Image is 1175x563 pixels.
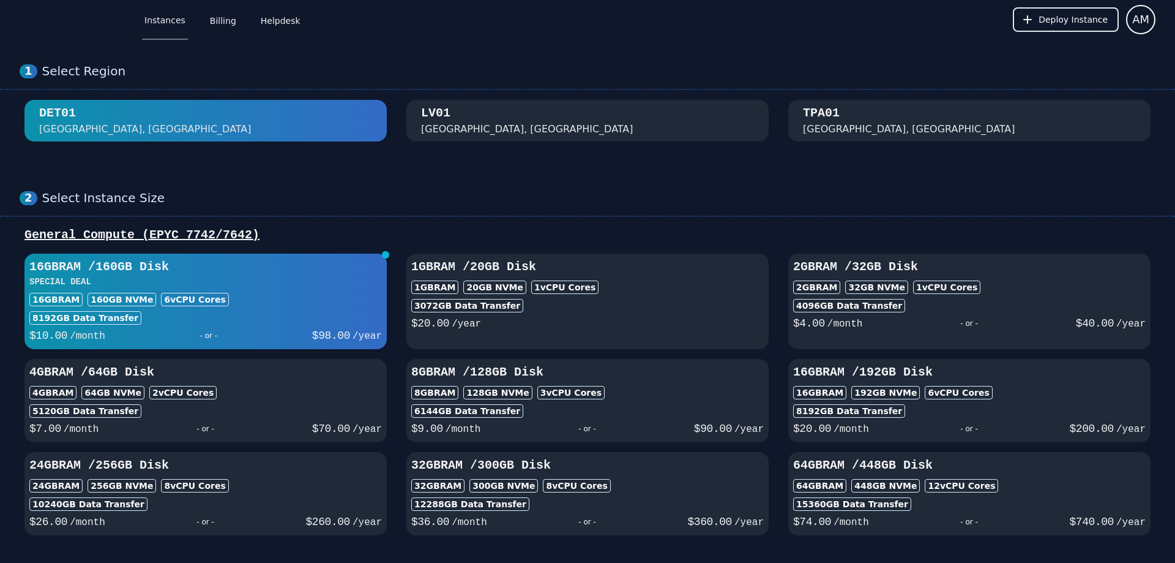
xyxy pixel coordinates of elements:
[421,105,450,122] div: LV01
[411,404,523,418] div: 6144 GB Data Transfer
[39,105,76,122] div: DET01
[20,227,1155,244] div: General Compute (EPYC 7742/7642)
[925,479,998,493] div: 12 vCPU Cores
[734,517,764,528] span: /year
[851,479,920,493] div: 448 GB NVMe
[29,364,382,381] h3: 4GB RAM / 64 GB Disk
[411,281,458,294] div: 1GB RAM
[88,293,156,306] div: 160 GB NVMe
[411,457,764,474] h3: 32GB RAM / 300 GB Disk
[925,386,992,399] div: 6 vCPU Cores
[406,452,769,535] button: 32GBRAM /300GB Disk32GBRAM300GB NVMe8vCPU Cores12288GB Data Transfer$36.00/month- or -$360.00/year
[793,317,825,330] span: $ 4.00
[411,259,764,276] h3: 1GB RAM / 20 GB Disk
[411,386,458,399] div: 8GB RAM
[913,281,980,294] div: 1 vCPU Cores
[734,424,764,435] span: /year
[105,327,312,344] div: - or -
[88,479,156,493] div: 256 GB NVMe
[411,479,464,493] div: 32GB RAM
[406,254,769,349] button: 1GBRAM /20GB Disk1GBRAM20GB NVMe1vCPU Cores3072GB Data Transfer$20.00/year
[29,457,382,474] h3: 24GB RAM / 256 GB Disk
[411,497,529,511] div: 12288 GB Data Transfer
[531,281,599,294] div: 1 vCPU Cores
[803,122,1015,137] div: [GEOGRAPHIC_DATA], [GEOGRAPHIC_DATA]
[20,64,37,78] div: 1
[411,299,523,312] div: 3072 GB Data Transfer
[70,517,105,528] span: /month
[446,424,481,435] span: /month
[793,259,1146,276] h3: 2GB RAM / 32 GB Disk
[537,386,605,399] div: 3 vCPU Cores
[1126,5,1155,34] button: User menu
[64,424,99,435] span: /month
[29,423,61,435] span: $ 7.00
[1039,13,1108,26] span: Deploy Instance
[406,100,769,142] button: LV01 [GEOGRAPHIC_DATA], [GEOGRAPHIC_DATA]
[29,276,382,288] h3: SPECIAL DEAL
[29,293,83,306] div: 16GB RAM
[793,516,831,528] span: $ 74.00
[312,330,350,342] span: $ 98.00
[1116,424,1146,435] span: /year
[24,100,387,142] button: DET01 [GEOGRAPHIC_DATA], [GEOGRAPHIC_DATA]
[24,452,387,535] button: 24GBRAM /256GB Disk24GBRAM256GB NVMe8vCPU Cores10240GB Data Transfer$26.00/month- or -$260.00/year
[421,122,633,137] div: [GEOGRAPHIC_DATA], [GEOGRAPHIC_DATA]
[793,423,831,435] span: $ 20.00
[411,317,449,330] span: $ 20.00
[161,479,228,493] div: 8 vCPU Cores
[834,424,869,435] span: /month
[543,479,610,493] div: 8 vCPU Cores
[81,386,144,399] div: 64 GB NVMe
[793,386,846,399] div: 16GB RAM
[452,517,487,528] span: /month
[788,452,1151,535] button: 64GBRAM /448GB Disk64GBRAM448GB NVMe12vCPU Cores15360GB Data Transfer$74.00/month- or -$740.00/year
[99,420,311,437] div: - or -
[306,516,350,528] span: $ 260.00
[1070,516,1114,528] span: $ 740.00
[788,359,1151,442] button: 16GBRAM /192GB Disk16GBRAM192GB NVMe6vCPU Cores8192GB Data Transfer$20.00/month- or -$200.00/year
[469,479,538,493] div: 300 GB NVMe
[793,497,911,511] div: 15360 GB Data Transfer
[1132,11,1149,28] span: AM
[105,513,306,531] div: - or -
[24,254,387,349] button: 16GBRAM /160GB DiskSPECIAL DEAL16GBRAM160GB NVMe6vCPU Cores8192GB Data Transfer$10.00/month- or -...
[29,259,382,276] h3: 16GB RAM / 160 GB Disk
[406,359,769,442] button: 8GBRAM /128GB Disk8GBRAM128GB NVMe3vCPU Cores6144GB Data Transfer$9.00/month- or -$90.00/year
[29,311,141,325] div: 8192 GB Data Transfer
[70,331,105,342] span: /month
[1116,319,1146,330] span: /year
[29,386,76,399] div: 4GB RAM
[788,254,1151,349] button: 2GBRAM /32GB Disk2GBRAM32GB NVMe1vCPU Cores4096GB Data Transfer$4.00/month- or -$40.00/year
[793,364,1146,381] h3: 16GB RAM / 192 GB Disk
[793,281,840,294] div: 2GB RAM
[463,386,532,399] div: 128 GB NVMe
[24,359,387,442] button: 4GBRAM /64GB Disk4GBRAM64GB NVMe2vCPU Cores5120GB Data Transfer$7.00/month- or -$70.00/year
[411,423,443,435] span: $ 9.00
[42,191,1155,206] div: Select Instance Size
[352,331,382,342] span: /year
[793,457,1146,474] h3: 64GB RAM / 448 GB Disk
[29,497,147,511] div: 10240 GB Data Transfer
[20,10,108,29] img: Logo
[29,479,83,493] div: 24GB RAM
[39,122,252,137] div: [GEOGRAPHIC_DATA], [GEOGRAPHIC_DATA]
[788,100,1151,142] button: TPA01 [GEOGRAPHIC_DATA], [GEOGRAPHIC_DATA]
[1013,7,1119,32] button: Deploy Instance
[851,386,920,399] div: 192 GB NVMe
[352,424,382,435] span: /year
[827,319,863,330] span: /month
[793,479,846,493] div: 64GB RAM
[29,404,141,418] div: 5120 GB Data Transfer
[793,299,905,312] div: 4096 GB Data Transfer
[463,281,526,294] div: 20 GB NVMe
[845,281,908,294] div: 32 GB NVMe
[29,330,67,342] span: $ 10.00
[869,420,1070,437] div: - or -
[694,423,732,435] span: $ 90.00
[803,105,840,122] div: TPA01
[862,315,1075,332] div: - or -
[312,423,350,435] span: $ 70.00
[352,517,382,528] span: /year
[452,319,481,330] span: /year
